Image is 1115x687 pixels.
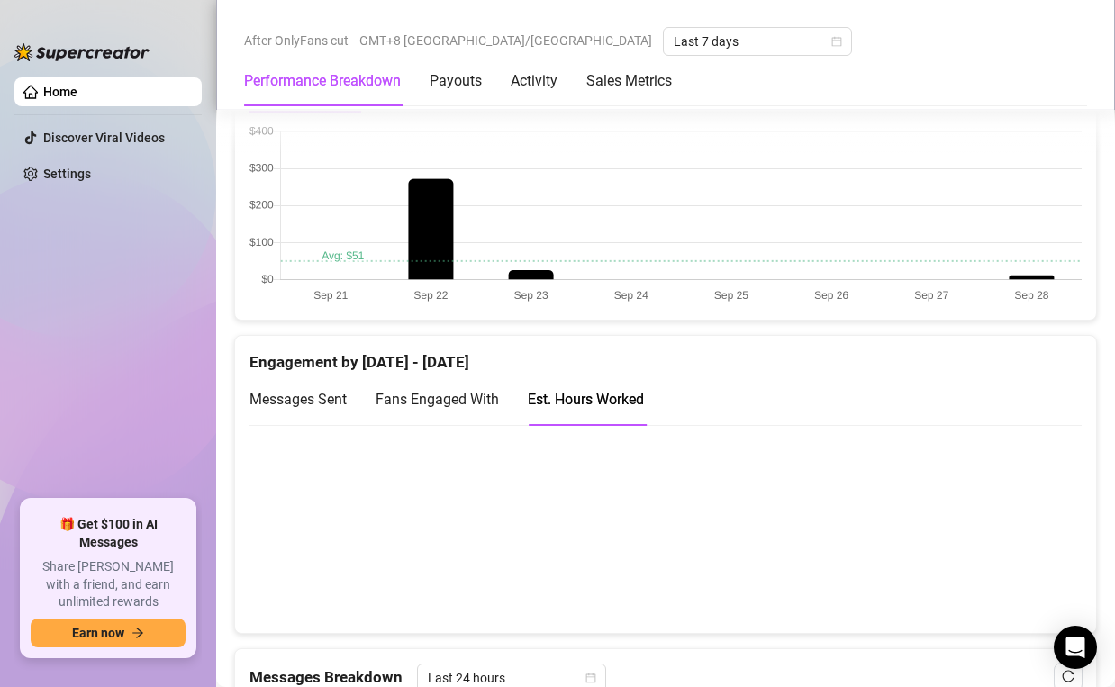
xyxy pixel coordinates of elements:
span: arrow-right [131,627,144,639]
span: Share [PERSON_NAME] with a friend, and earn unlimited rewards [31,558,186,611]
div: Engagement by [DATE] - [DATE] [249,336,1082,375]
span: calendar [831,36,842,47]
span: After OnlyFans cut [244,27,349,54]
span: GMT+8 [GEOGRAPHIC_DATA]/[GEOGRAPHIC_DATA] [359,27,652,54]
div: Activity [511,70,557,92]
a: Discover Viral Videos [43,131,165,145]
div: Payouts [430,70,482,92]
span: 🎁 Get $100 in AI Messages [31,516,186,551]
span: Earn now [72,626,124,640]
span: Messages Sent [249,391,347,408]
div: Open Intercom Messenger [1054,626,1097,669]
div: Est. Hours Worked [528,388,644,411]
div: Sales Metrics [586,70,672,92]
span: calendar [585,673,596,683]
img: logo-BBDzfeDw.svg [14,43,150,61]
span: Last 7 days [674,28,841,55]
a: Home [43,85,77,99]
a: Settings [43,167,91,181]
button: Earn nowarrow-right [31,619,186,647]
span: reload [1062,670,1074,682]
div: Performance Breakdown [244,70,401,92]
span: Fans Engaged With [376,391,499,408]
